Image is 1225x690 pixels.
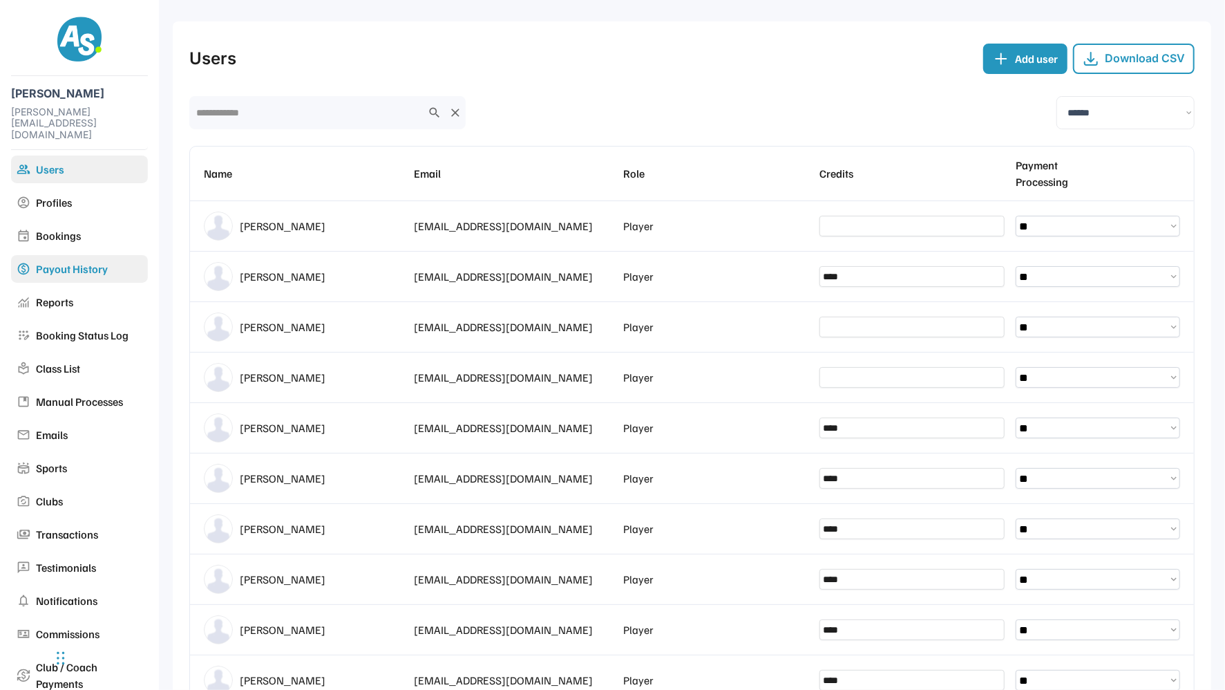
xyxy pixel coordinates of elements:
div: [PERSON_NAME] [11,87,148,100]
div: Player [624,268,654,285]
div: Player [624,672,654,689]
div: [PERSON_NAME] [240,672,403,689]
div: Payout History [36,261,142,277]
div: Sports [36,460,142,476]
div: Users [36,161,142,178]
div: Player [624,319,654,335]
img: paid_24dp_2596BE_FILL0_wght400_GRAD0_opsz24.svg [17,262,30,276]
div: Commissions [36,626,142,642]
img: event_24dp_909090_FILL0_wght400_GRAD0_opsz24.svg [17,229,30,243]
div: Manual Processes [36,393,142,410]
div: [PERSON_NAME][EMAIL_ADDRESS][DOMAIN_NAME] [11,106,148,141]
img: developer_guide_24dp_909090_FILL0_wght400_GRAD0_opsz24.svg [17,395,30,409]
div: [PERSON_NAME] [240,268,403,285]
div: Player [624,622,654,638]
img: mail_24dp_909090_FILL0_wght400_GRAD0_opsz24.svg [17,428,30,442]
img: 3p_24dp_909090_FILL0_wght400_GRAD0_opsz24.svg [17,561,30,575]
div: Player [624,218,654,234]
div: Player [624,521,654,537]
div: [EMAIL_ADDRESS][DOMAIN_NAME] [414,622,613,638]
div: Class List [36,360,142,377]
div: Player [624,470,654,487]
img: AS-100x100%402x.png [57,17,102,62]
div: Email [414,165,613,182]
div: Add user [1015,50,1058,67]
div: Role [624,165,809,182]
div: [PERSON_NAME] [240,369,403,386]
div: [EMAIL_ADDRESS][DOMAIN_NAME] [414,470,613,487]
div: Profiles [36,194,142,211]
div: [PERSON_NAME] [240,470,403,487]
img: notifications_24dp_909090_FILL0_wght400_GRAD0_opsz24.svg [17,594,30,608]
div: [EMAIL_ADDRESS][DOMAIN_NAME] [414,571,613,588]
div: Bookings [36,227,142,244]
div: Emails [36,427,142,443]
div: Transactions [36,526,142,543]
div: [EMAIL_ADDRESS][DOMAIN_NAME] [414,218,613,234]
div: Payment Processing [1016,157,1180,190]
img: account_circle_24dp_909090_FILL0_wght400_GRAD0_opsz24.svg [17,196,30,209]
div: Name [204,165,403,182]
div: [EMAIL_ADDRESS][DOMAIN_NAME] [414,268,613,285]
div: Notifications [36,593,142,609]
img: payments_24dp_909090_FILL0_wght400_GRAD0_opsz24.svg [17,528,30,541]
div: [EMAIL_ADDRESS][DOMAIN_NAME] [414,521,613,537]
div: Credits [819,165,1005,182]
img: stadium_24dp_909090_FILL0_wght400_GRAD0_opsz24.svg [17,461,30,475]
div: [PERSON_NAME] [240,218,403,234]
div: Player [624,369,654,386]
div: Users [189,46,236,71]
div: Reports [36,294,142,310]
div: [EMAIL_ADDRESS][DOMAIN_NAME] [414,420,613,436]
img: monitoring_24dp_909090_FILL0_wght400_GRAD0_opsz24.svg [17,295,30,309]
img: local_library_24dp_909090_FILL0_wght400_GRAD0_opsz24.svg [17,362,30,375]
div: Testimonials [36,559,142,576]
div: [EMAIL_ADDRESS][DOMAIN_NAME] [414,319,613,335]
div: Player [624,571,654,588]
img: app_registration_24dp_909090_FILL0_wght400_GRAD0_opsz24.svg [17,328,30,342]
div: [PERSON_NAME] [240,571,403,588]
img: group_24dp_2596BE_FILL0_wght400_GRAD0_opsz24.svg [17,162,30,176]
div: Booking Status Log [36,327,142,344]
div: [EMAIL_ADDRESS][DOMAIN_NAME] [414,369,613,386]
div: Download CSV [1105,52,1185,65]
img: party_mode_24dp_909090_FILL0_wght400_GRAD0_opsz24.svg [17,494,30,508]
div: Player [624,420,654,436]
div: [PERSON_NAME] [240,521,403,537]
div: [PERSON_NAME] [240,420,403,436]
div: [PERSON_NAME] [240,319,403,335]
div: [PERSON_NAME] [240,622,403,638]
div: Clubs [36,493,142,510]
div: [EMAIL_ADDRESS][DOMAIN_NAME] [414,672,613,689]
